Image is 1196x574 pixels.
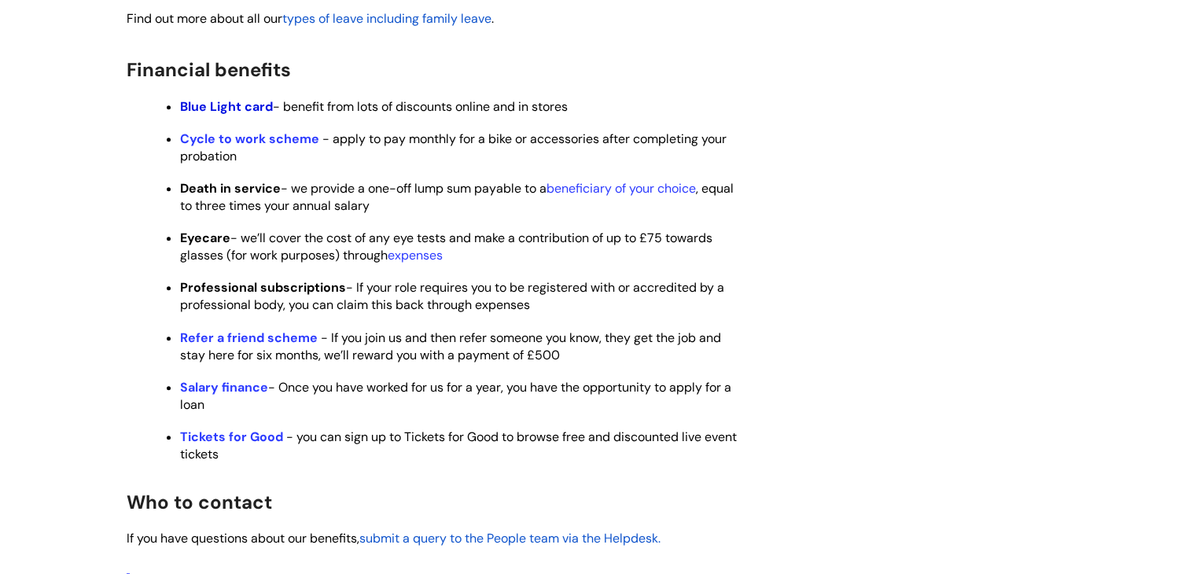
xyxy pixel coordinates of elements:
[180,429,283,445] a: Tickets for Good
[127,10,282,27] span: Find out more about all our
[127,10,494,27] span: .
[180,379,268,396] a: Salary finance
[388,247,443,263] a: expenses
[180,131,727,164] span: - apply to pay monthly for a bike or accessories after completing your probation
[180,279,724,313] span: - If your role requires you to be registered with or accredited by a professional body, you can c...
[127,57,291,82] span: Financial benefits
[127,530,359,546] span: If you have questions about our benefits,
[180,180,281,197] strong: Death in service
[359,528,661,547] a: submit a query to the People team via the Helpdesk.
[546,180,696,197] a: beneficiary of your choice
[180,329,721,363] span: - If you join us and then refer someone you know, they get the job and stay here for six months, ...
[180,429,737,462] span: - you can sign up to Tickets for Good to browse free and discounted live event tickets
[180,230,712,263] span: - we’ll cover the cost of any eye tests and make a contribution of up to £75 towards glasses (for...
[180,329,318,346] a: Refer a friend scheme
[282,10,491,27] a: types of leave including family leave
[180,379,731,413] span: - Once you have worked for us for a year, you have the opportunity to apply for a loan
[180,279,346,296] strong: Professional subscriptions
[180,98,273,115] a: Blue Light card
[180,98,568,115] span: - benefit from lots of discounts online and in stores
[359,530,661,546] span: submit a query to the People team via the Helpdesk.
[180,230,230,246] strong: Eyecare
[127,490,272,514] span: Who to contact
[180,180,734,214] span: - we provide a one-off lump sum payable to a , equal to three times your annual salary
[180,131,319,147] a: Cycle to work scheme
